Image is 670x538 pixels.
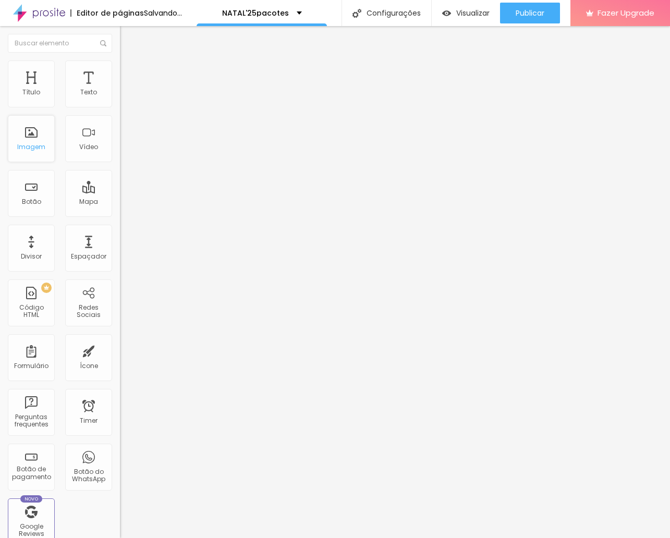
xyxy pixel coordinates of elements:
[68,304,109,319] div: Redes Sociais
[68,468,109,483] div: Botão do WhatsApp
[10,466,52,481] div: Botão de pagamento
[516,9,544,17] span: Publicar
[20,495,43,503] div: Novo
[14,362,48,370] div: Formulário
[442,9,451,18] img: view-1.svg
[100,40,106,46] img: Icone
[598,8,654,17] span: Fazer Upgrade
[80,417,98,424] div: Timer
[500,3,560,23] button: Publicar
[10,523,52,538] div: Google Reviews
[120,26,670,538] iframe: Editor
[70,9,144,17] div: Editor de páginas
[17,143,45,151] div: Imagem
[22,89,40,96] div: Título
[352,9,361,18] img: Icone
[80,362,98,370] div: Ícone
[222,9,289,17] p: NATAL'25pacotes
[80,89,97,96] div: Texto
[144,9,182,17] div: Salvando...
[10,413,52,429] div: Perguntas frequentes
[79,198,98,205] div: Mapa
[8,34,112,53] input: Buscar elemento
[10,304,52,319] div: Código HTML
[79,143,98,151] div: Vídeo
[71,253,106,260] div: Espaçador
[432,3,500,23] button: Visualizar
[22,198,41,205] div: Botão
[456,9,490,17] span: Visualizar
[21,253,42,260] div: Divisor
